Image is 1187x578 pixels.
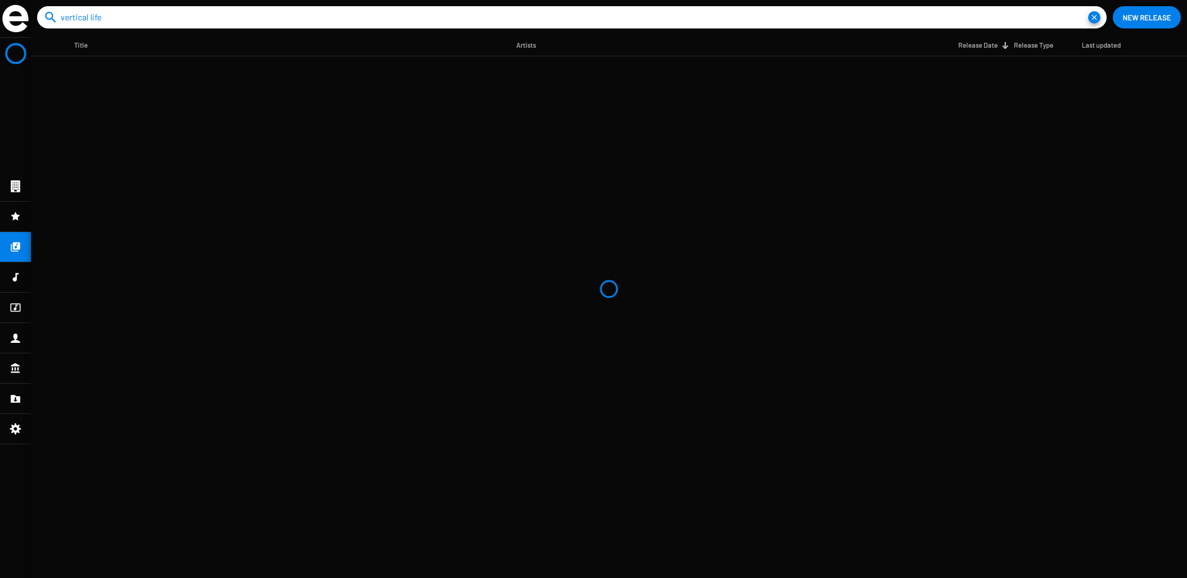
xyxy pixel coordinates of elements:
[1014,39,1053,51] div: Release Type
[516,39,547,51] div: Artists
[1082,39,1121,51] div: Last updated
[958,39,1009,51] div: Release Date
[1123,6,1171,28] span: New Release
[1113,6,1181,28] button: New Release
[1014,39,1065,51] div: Release Type
[61,6,1088,28] input: Search Releases...
[1082,39,1132,51] div: Last updated
[74,39,99,51] div: Title
[516,39,536,51] div: Artists
[43,10,58,25] mat-icon: search
[74,39,88,51] div: Title
[1088,11,1100,24] button: Clear
[1088,11,1100,24] mat-icon: close
[958,39,998,51] div: Release Date
[2,5,28,32] img: grand-sigle.svg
